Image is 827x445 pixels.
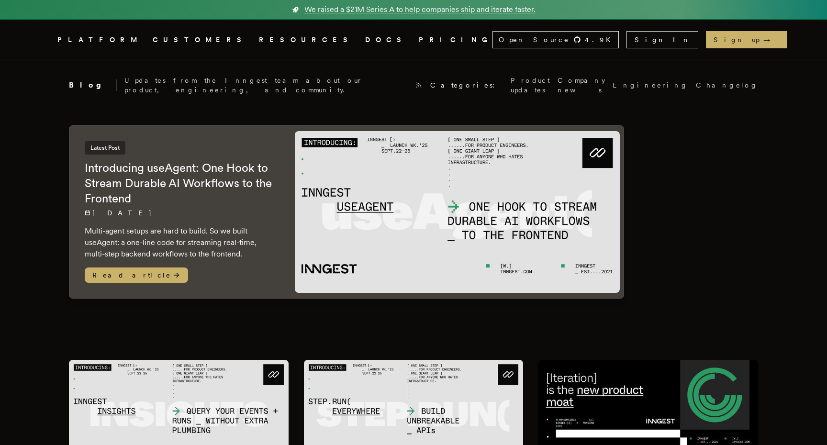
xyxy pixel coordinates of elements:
[558,76,605,95] a: Company news
[585,35,616,44] span: 4.9 K
[69,125,624,299] a: Latest PostIntroducing useAgent: One Hook to Stream Durable AI Workflows to the Frontend[DATE] Mu...
[295,131,620,293] img: Featured image for Introducing useAgent: One Hook to Stream Durable AI Workflows to the Frontend ...
[763,35,780,44] span: →
[706,31,787,48] a: Sign up
[124,76,407,95] p: Updates from the Inngest team about our product, engineering, and community.
[365,34,407,46] a: DOCS
[85,208,276,218] p: [DATE]
[85,141,125,155] span: Latest Post
[69,79,117,91] h2: Blog
[31,20,796,60] nav: Global
[57,34,141,46] button: PLATFORM
[259,34,354,46] button: RESOURCES
[696,80,758,90] a: Changelog
[85,267,188,283] span: Read article
[430,80,503,90] span: Categories:
[626,31,698,48] a: Sign In
[419,34,492,46] a: PRICING
[85,160,276,206] h2: Introducing useAgent: One Hook to Stream Durable AI Workflows to the Frontend
[613,80,688,90] a: Engineering
[85,225,276,260] p: Multi-agent setups are hard to build. So we built useAgent: a one-line code for streaming real-ti...
[304,4,536,15] span: We raised a $21M Series A to help companies ship and iterate faster.
[499,35,570,44] span: Open Source
[511,76,550,95] a: Product updates
[153,34,247,46] a: CUSTOMERS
